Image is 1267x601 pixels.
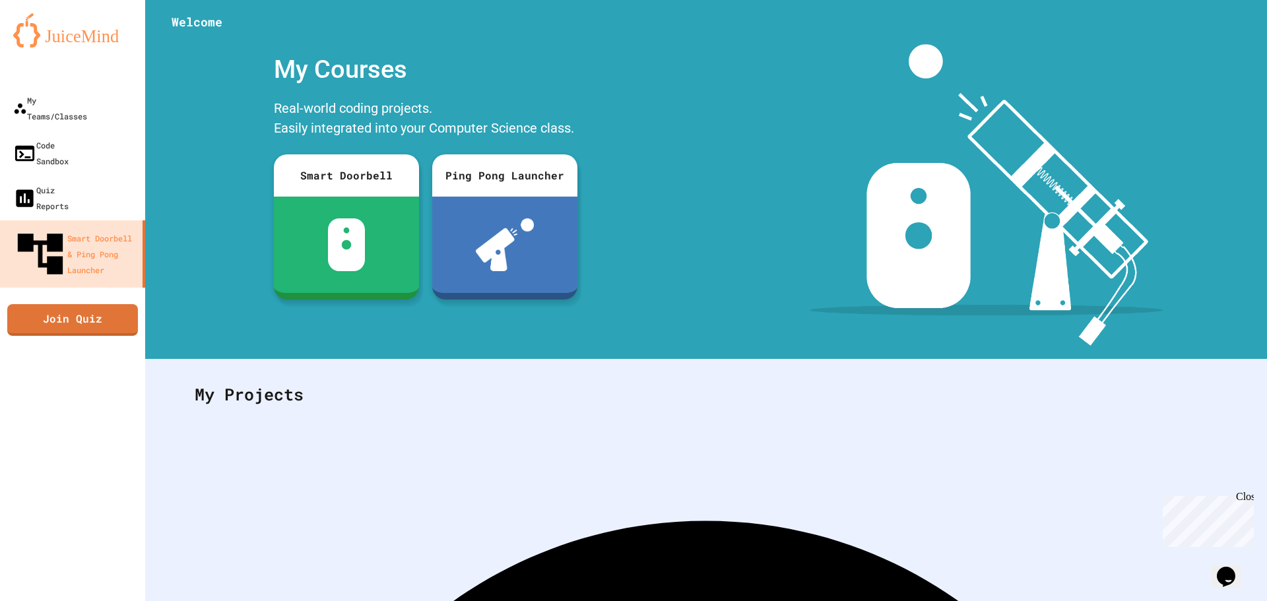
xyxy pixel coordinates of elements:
[274,154,419,197] div: Smart Doorbell
[1212,548,1254,588] iframe: chat widget
[181,369,1231,420] div: My Projects
[5,5,91,84] div: Chat with us now!Close
[267,95,584,144] div: Real-world coding projects. Easily integrated into your Computer Science class.
[13,227,137,281] div: Smart Doorbell & Ping Pong Launcher
[432,154,577,197] div: Ping Pong Launcher
[328,218,366,271] img: sdb-white.svg
[13,13,132,47] img: logo-orange.svg
[810,44,1163,346] img: banner-image-my-projects.png
[7,304,138,336] a: Join Quiz
[13,137,69,169] div: Code Sandbox
[13,182,69,214] div: Quiz Reports
[267,44,584,95] div: My Courses
[1157,491,1254,547] iframe: chat widget
[476,218,535,271] img: ppl-with-ball.png
[13,92,87,124] div: My Teams/Classes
